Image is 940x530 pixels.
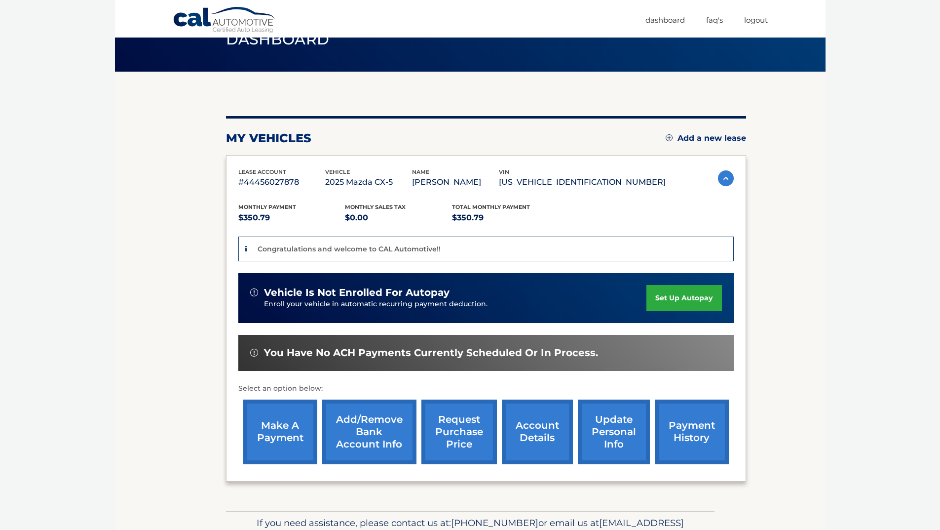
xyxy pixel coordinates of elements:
[325,168,350,175] span: vehicle
[250,349,258,357] img: alert-white.svg
[226,131,311,146] h2: my vehicles
[325,175,412,189] p: 2025 Mazda CX-5
[451,517,538,529] span: [PHONE_NUMBER]
[264,299,647,310] p: Enroll your vehicle in automatic recurring payment deduction.
[452,211,559,225] p: $350.79
[744,12,768,28] a: Logout
[322,400,416,464] a: Add/Remove bank account info
[264,347,598,359] span: You have no ACH payments currently scheduled or in process.
[499,175,666,189] p: [US_VEHICLE_IDENTIFICATION_NUMBER]
[238,168,286,175] span: lease account
[452,204,530,210] span: Total Monthly Payment
[250,288,258,296] img: alert-white.svg
[645,12,685,28] a: Dashboard
[243,400,317,464] a: make a payment
[238,175,325,189] p: #44456027878
[666,133,746,143] a: Add a new lease
[264,286,450,299] span: vehicle is not enrolled for autopay
[646,285,721,311] a: set up autopay
[499,168,509,175] span: vin
[666,134,673,141] img: add.svg
[412,175,499,189] p: [PERSON_NAME]
[238,383,734,395] p: Select an option below:
[502,400,573,464] a: account details
[412,168,429,175] span: name
[226,30,330,48] span: Dashboard
[718,170,734,186] img: accordion-active.svg
[655,400,729,464] a: payment history
[173,6,276,35] a: Cal Automotive
[578,400,650,464] a: update personal info
[345,211,452,225] p: $0.00
[238,204,296,210] span: Monthly Payment
[345,204,406,210] span: Monthly sales Tax
[238,211,345,225] p: $350.79
[258,245,441,253] p: Congratulations and welcome to CAL Automotive!!
[706,12,723,28] a: FAQ's
[421,400,497,464] a: request purchase price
